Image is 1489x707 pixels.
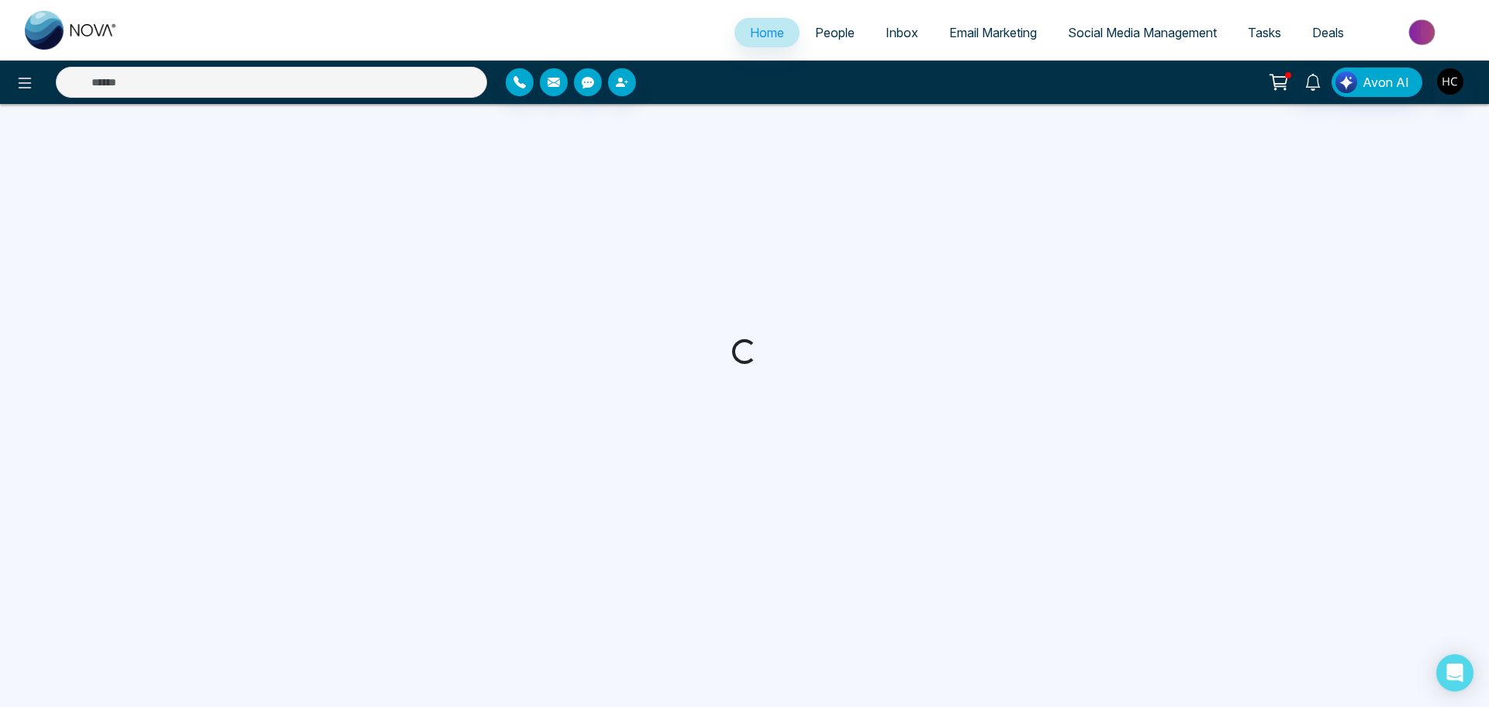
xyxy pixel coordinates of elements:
a: Email Marketing [934,18,1052,47]
span: Inbox [886,25,918,40]
span: Email Marketing [949,25,1037,40]
button: Avon AI [1332,68,1422,97]
span: Social Media Management [1068,25,1217,40]
img: Market-place.gif [1367,15,1480,50]
img: User Avatar [1437,68,1463,95]
span: Avon AI [1363,73,1409,92]
img: Lead Flow [1335,71,1357,93]
a: Tasks [1232,18,1297,47]
a: People [800,18,870,47]
a: Social Media Management [1052,18,1232,47]
a: Inbox [870,18,934,47]
span: Home [750,25,784,40]
span: Deals [1312,25,1344,40]
a: Deals [1297,18,1359,47]
span: People [815,25,855,40]
img: Nova CRM Logo [25,11,118,50]
div: Open Intercom Messenger [1436,654,1473,691]
span: Tasks [1248,25,1281,40]
a: Home [734,18,800,47]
